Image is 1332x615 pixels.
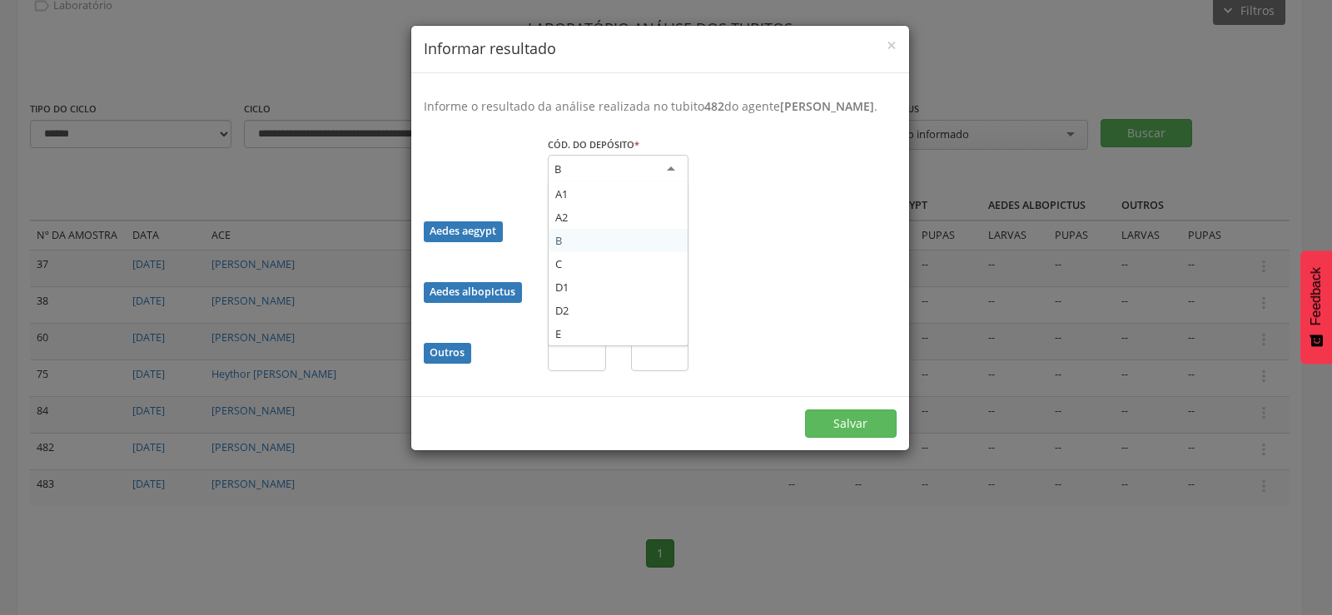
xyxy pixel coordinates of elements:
[424,282,522,303] div: Aedes albopictus
[548,138,639,151] label: Cód. do depósito
[1309,267,1324,325] span: Feedback
[549,229,688,252] div: B
[549,275,688,299] div: D1
[549,322,688,345] div: E
[554,161,561,176] div: B
[1300,250,1332,364] button: Feedback - Mostrar pesquisa
[424,221,503,242] div: Aedes aegypt
[887,37,897,54] button: Close
[805,409,897,438] button: Salvar
[424,343,471,364] div: Outros
[887,33,897,57] span: ×
[704,98,724,114] b: 482
[549,252,688,275] div: C
[780,98,874,114] b: [PERSON_NAME]
[549,299,688,322] div: D2
[424,38,897,60] h4: Informar resultado
[549,206,688,229] div: A2
[549,182,688,206] div: A1
[424,98,897,115] p: Informe o resultado da análise realizada no tubito do agente .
